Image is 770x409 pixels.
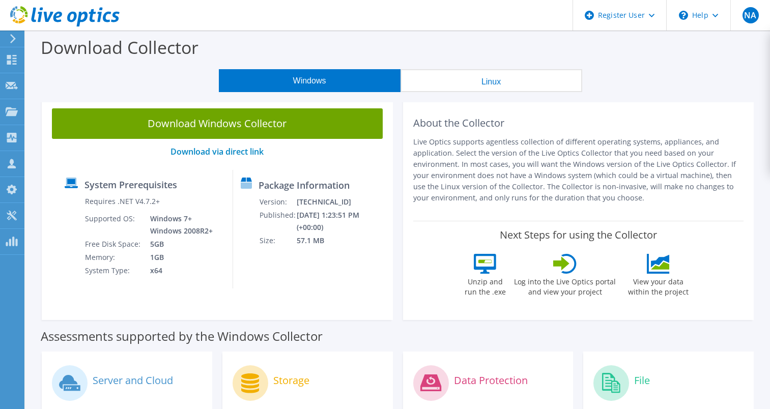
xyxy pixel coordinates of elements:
td: Windows 7+ Windows 2008R2+ [142,212,215,238]
label: Storage [273,375,309,386]
label: System Prerequisites [84,180,177,190]
label: File [634,375,650,386]
td: Published: [259,209,296,234]
h2: About the Collector [413,117,744,129]
a: Download via direct link [170,146,264,157]
td: 5GB [142,238,215,251]
label: Assessments supported by the Windows Collector [41,331,323,341]
label: Download Collector [41,36,198,59]
button: Windows [219,69,401,92]
td: [DATE] 1:23:51 PM (+00:00) [296,209,388,234]
td: Supported OS: [84,212,142,238]
a: Download Windows Collector [52,108,383,139]
button: Linux [401,69,582,92]
td: [TECHNICAL_ID] [296,195,388,209]
td: x64 [142,264,215,277]
td: System Type: [84,264,142,277]
td: 1GB [142,251,215,264]
p: Live Optics supports agentless collection of different operating systems, appliances, and applica... [413,136,744,203]
span: NA [743,7,759,23]
label: Log into the Live Optics portal and view your project [514,274,616,297]
label: Requires .NET V4.7.2+ [85,196,160,207]
label: Data Protection [454,375,528,386]
td: 57.1 MB [296,234,388,247]
td: Memory: [84,251,142,264]
td: Free Disk Space: [84,238,142,251]
td: Size: [259,234,296,247]
svg: \n [679,11,688,20]
label: Next Steps for using the Collector [500,229,657,241]
label: Server and Cloud [93,375,173,386]
label: View your data within the project [621,274,695,297]
td: Version: [259,195,296,209]
label: Unzip and run the .exe [462,274,508,297]
label: Package Information [259,180,350,190]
